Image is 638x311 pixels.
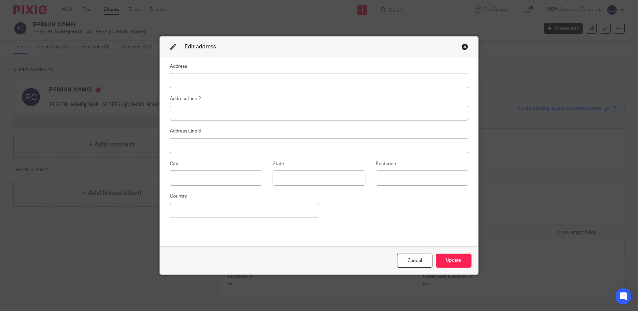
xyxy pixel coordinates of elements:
label: State [273,161,284,167]
div: Close this dialog window [461,43,468,50]
label: City [170,161,178,167]
label: Postcode [376,161,396,167]
div: Close this dialog window [397,254,432,268]
label: Address [170,63,187,70]
span: Edit address [185,44,216,49]
label: Address Line 2 [170,95,201,102]
label: Address Line 3 [170,128,201,134]
label: Country [170,193,187,200]
button: Update [436,254,471,268]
